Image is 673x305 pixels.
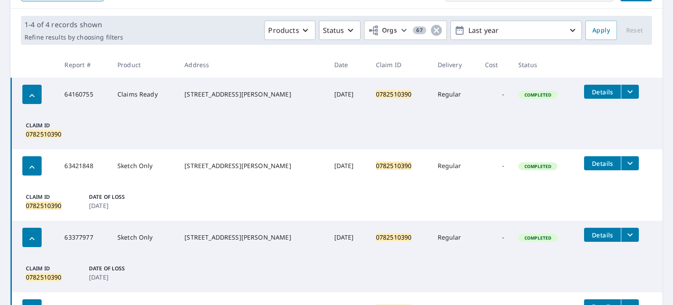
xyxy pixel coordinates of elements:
[376,90,412,98] mark: 0782510390
[110,221,177,254] td: Sketch Only
[589,88,616,96] span: Details
[478,52,511,78] th: Cost
[110,78,177,111] td: Claims Ready
[519,235,556,241] span: Completed
[519,92,556,98] span: Completed
[264,21,315,40] button: Products
[57,149,110,183] td: 63421848
[431,221,478,254] td: Regular
[376,233,412,241] mark: 0782510390
[89,273,142,282] p: [DATE]
[519,163,556,169] span: Completed
[465,23,567,38] p: Last year
[584,156,621,170] button: detailsBtn-63421848
[268,25,299,36] p: Products
[26,193,78,201] p: Claim ID
[364,21,447,40] button: Orgs67
[478,221,511,254] td: -
[110,52,177,78] th: Product
[57,78,110,111] td: 64160755
[26,265,78,273] p: Claim ID
[177,52,327,78] th: Address
[478,149,511,183] td: -
[327,52,369,78] th: Date
[184,161,320,170] div: [STREET_ADDRESS][PERSON_NAME]
[431,149,478,183] td: Regular
[589,231,616,239] span: Details
[592,25,610,36] span: Apply
[431,78,478,111] td: Regular
[89,193,142,201] p: Date of Loss
[369,52,431,78] th: Claim ID
[26,273,61,281] mark: 0782510390
[25,19,123,30] p: 1-4 of 4 records shown
[584,228,621,242] button: detailsBtn-63377977
[589,159,616,168] span: Details
[57,221,110,254] td: 63377977
[26,122,78,129] p: Claim ID
[89,265,142,273] p: Date of Loss
[376,161,412,170] mark: 0782510390
[511,52,577,78] th: Status
[323,25,344,36] p: Status
[621,156,639,170] button: filesDropdownBtn-63421848
[413,27,426,33] span: 67
[26,130,61,138] mark: 0782510390
[368,25,397,36] span: Orgs
[319,21,361,40] button: Status
[89,201,142,210] p: [DATE]
[110,149,177,183] td: Sketch Only
[26,201,61,210] mark: 0782510390
[621,228,639,242] button: filesDropdownBtn-63377977
[327,149,369,183] td: [DATE]
[25,33,123,41] p: Refine results by choosing filters
[184,233,320,242] div: [STREET_ADDRESS][PERSON_NAME]
[57,52,110,78] th: Report #
[478,78,511,111] td: -
[184,90,320,99] div: [STREET_ADDRESS][PERSON_NAME]
[431,52,478,78] th: Delivery
[327,78,369,111] td: [DATE]
[450,21,582,40] button: Last year
[327,221,369,254] td: [DATE]
[621,85,639,99] button: filesDropdownBtn-64160755
[584,85,621,99] button: detailsBtn-64160755
[585,21,617,40] button: Apply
